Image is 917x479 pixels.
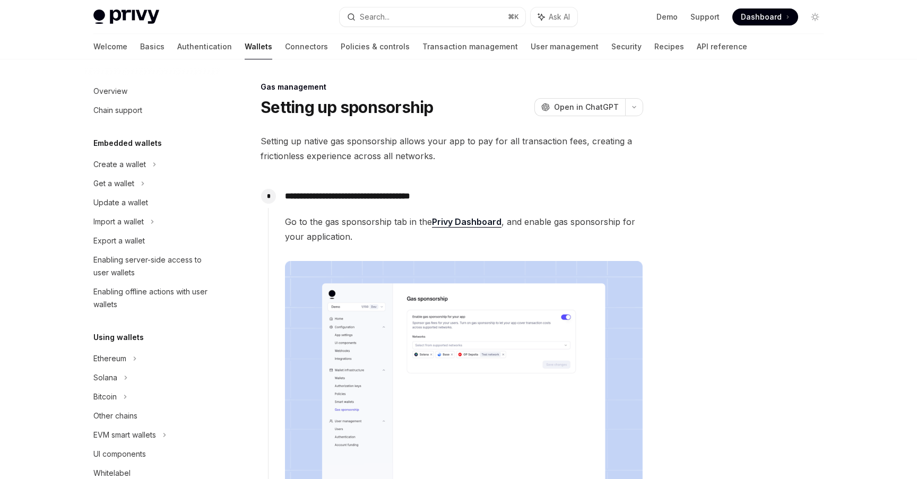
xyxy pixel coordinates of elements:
a: Welcome [93,34,127,59]
img: light logo [93,10,159,24]
a: Export a wallet [85,231,221,250]
div: Get a wallet [93,177,134,190]
div: Enabling offline actions with user wallets [93,285,214,311]
div: Ethereum [93,352,126,365]
a: Enabling server-side access to user wallets [85,250,221,282]
h5: Embedded wallets [93,137,162,150]
a: UI components [85,445,221,464]
div: Enabling server-side access to user wallets [93,254,214,279]
a: Basics [140,34,165,59]
a: Policies & controls [341,34,410,59]
h1: Setting up sponsorship [261,98,434,117]
div: Solana [93,371,117,384]
a: Transaction management [422,34,518,59]
span: Go to the gas sponsorship tab in the , and enable gas sponsorship for your application. [285,214,643,244]
a: Authentication [177,34,232,59]
a: Chain support [85,101,221,120]
div: Update a wallet [93,196,148,209]
span: Open in ChatGPT [554,102,619,112]
div: UI components [93,448,146,460]
h5: Using wallets [93,331,144,344]
div: Bitcoin [93,390,117,403]
button: Open in ChatGPT [534,98,625,116]
a: Security [611,34,642,59]
button: Toggle dark mode [807,8,824,25]
a: Wallets [245,34,272,59]
span: Ask AI [549,12,570,22]
div: Gas management [261,82,643,92]
span: Dashboard [741,12,782,22]
div: Overview [93,85,127,98]
button: Ask AI [531,7,577,27]
div: EVM smart wallets [93,429,156,441]
span: Setting up native gas sponsorship allows your app to pay for all transaction fees, creating a fri... [261,134,643,163]
div: Chain support [93,104,142,117]
div: Other chains [93,410,137,422]
button: Search...⌘K [340,7,525,27]
div: Search... [360,11,390,23]
a: Other chains [85,406,221,425]
a: User management [531,34,599,59]
a: Privy Dashboard [432,216,501,228]
a: API reference [697,34,747,59]
a: Update a wallet [85,193,221,212]
a: Recipes [654,34,684,59]
a: Support [690,12,720,22]
a: Overview [85,82,221,101]
div: Create a wallet [93,158,146,171]
a: Connectors [285,34,328,59]
a: Enabling offline actions with user wallets [85,282,221,314]
div: Import a wallet [93,215,144,228]
a: Dashboard [732,8,798,25]
div: Export a wallet [93,234,145,247]
span: ⌘ K [508,13,519,21]
a: Demo [656,12,678,22]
